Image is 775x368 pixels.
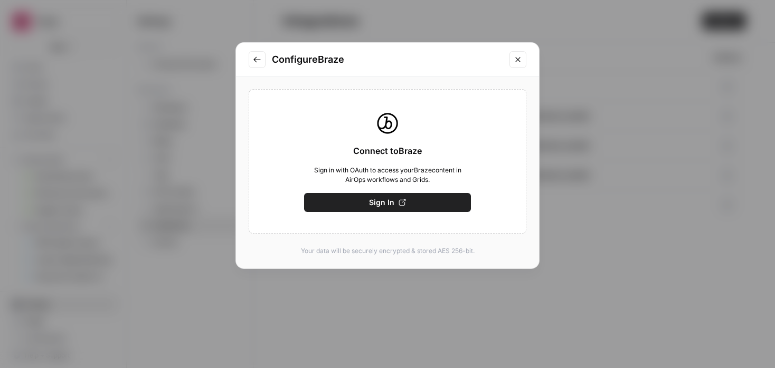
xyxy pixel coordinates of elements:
[249,246,526,256] p: Your data will be securely encrypted & stored AES 256-bit.
[272,52,503,67] h2: Configure Braze
[369,197,394,208] span: Sign In
[353,144,422,157] span: Connect to Braze
[509,51,526,68] button: Close modal
[375,111,400,136] img: Braze
[304,193,471,212] button: Sign In
[249,51,266,68] button: Go to previous step
[304,166,471,185] span: Sign in with OAuth to access your Braze content in AirOps workflows and Grids.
